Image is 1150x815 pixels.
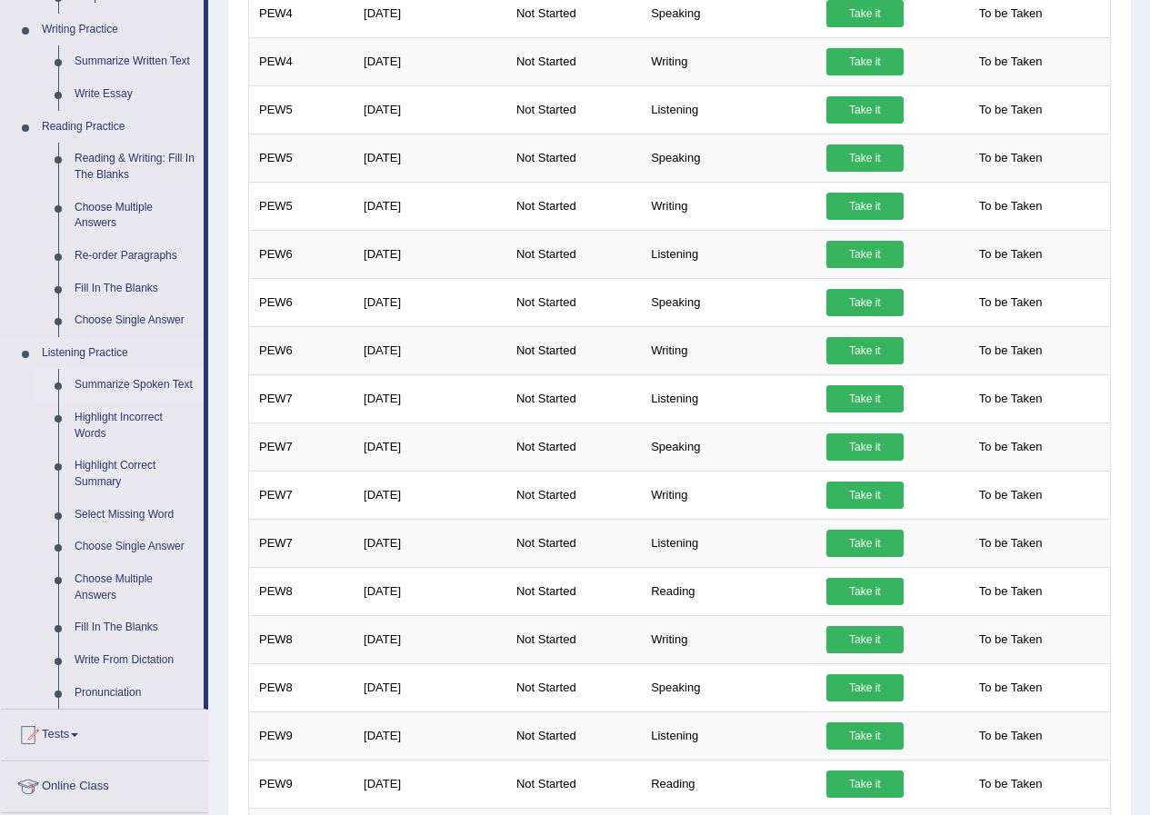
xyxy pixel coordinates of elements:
[66,45,204,78] a: Summarize Written Text
[641,760,816,808] td: Reading
[354,374,506,422] td: [DATE]
[970,289,1052,316] span: To be Taken
[970,433,1052,461] span: To be Taken
[249,760,355,808] td: PEW9
[354,85,506,134] td: [DATE]
[34,111,204,144] a: Reading Practice
[506,567,641,615] td: Not Started
[249,663,355,711] td: PEW8
[970,770,1052,798] span: To be Taken
[506,760,641,808] td: Not Started
[354,422,506,471] td: [DATE]
[826,48,904,75] a: Take it
[970,241,1052,268] span: To be Taken
[641,711,816,760] td: Listening
[506,326,641,374] td: Not Started
[970,385,1052,412] span: To be Taken
[826,144,904,172] a: Take it
[826,385,904,412] a: Take it
[249,278,355,326] td: PEW6
[66,499,204,532] a: Select Missing Word
[249,134,355,182] td: PEW5
[826,722,904,750] a: Take it
[506,615,641,663] td: Not Started
[354,278,506,326] td: [DATE]
[506,519,641,567] td: Not Started
[826,530,904,557] a: Take it
[249,471,355,519] td: PEW7
[826,433,904,461] a: Take it
[249,182,355,230] td: PEW5
[1,761,208,807] a: Online Class
[354,615,506,663] td: [DATE]
[249,519,355,567] td: PEW7
[641,230,816,278] td: Listening
[826,578,904,605] a: Take it
[249,85,355,134] td: PEW5
[970,722,1052,750] span: To be Taken
[641,182,816,230] td: Writing
[66,273,204,305] a: Fill In The Blanks
[66,143,204,191] a: Reading & Writing: Fill In The Blanks
[826,241,904,268] a: Take it
[970,193,1052,220] span: To be Taken
[354,230,506,278] td: [DATE]
[826,289,904,316] a: Take it
[354,471,506,519] td: [DATE]
[66,402,204,450] a: Highlight Incorrect Words
[506,85,641,134] td: Not Started
[249,230,355,278] td: PEW6
[970,96,1052,124] span: To be Taken
[506,182,641,230] td: Not Started
[641,615,816,663] td: Writing
[66,450,204,498] a: Highlight Correct Summary
[506,278,641,326] td: Not Started
[641,567,816,615] td: Reading
[826,770,904,798] a: Take it
[66,611,204,644] a: Fill In The Blanks
[506,471,641,519] td: Not Started
[826,193,904,220] a: Take it
[66,531,204,563] a: Choose Single Answer
[641,471,816,519] td: Writing
[506,422,641,471] td: Not Started
[354,519,506,567] td: [DATE]
[506,374,641,422] td: Not Started
[354,663,506,711] td: [DATE]
[826,674,904,701] a: Take it
[354,326,506,374] td: [DATE]
[826,626,904,653] a: Take it
[641,278,816,326] td: Speaking
[66,369,204,402] a: Summarize Spoken Text
[354,182,506,230] td: [DATE]
[826,96,904,124] a: Take it
[66,563,204,611] a: Choose Multiple Answers
[970,674,1052,701] span: To be Taken
[506,37,641,85] td: Not Started
[249,615,355,663] td: PEW8
[249,326,355,374] td: PEW6
[354,711,506,760] td: [DATE]
[66,677,204,710] a: Pronunciation
[354,37,506,85] td: [DATE]
[970,337,1052,364] span: To be Taken
[641,134,816,182] td: Speaking
[641,37,816,85] td: Writing
[970,578,1052,605] span: To be Taken
[354,760,506,808] td: [DATE]
[354,134,506,182] td: [DATE]
[249,422,355,471] td: PEW7
[641,663,816,711] td: Speaking
[506,230,641,278] td: Not Started
[641,422,816,471] td: Speaking
[249,567,355,615] td: PEW8
[66,304,204,337] a: Choose Single Answer
[970,626,1052,653] span: To be Taken
[826,482,904,509] a: Take it
[66,240,204,273] a: Re-order Paragraphs
[249,37,355,85] td: PEW4
[641,374,816,422] td: Listening
[66,78,204,111] a: Write Essay
[506,663,641,711] td: Not Started
[641,326,816,374] td: Writing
